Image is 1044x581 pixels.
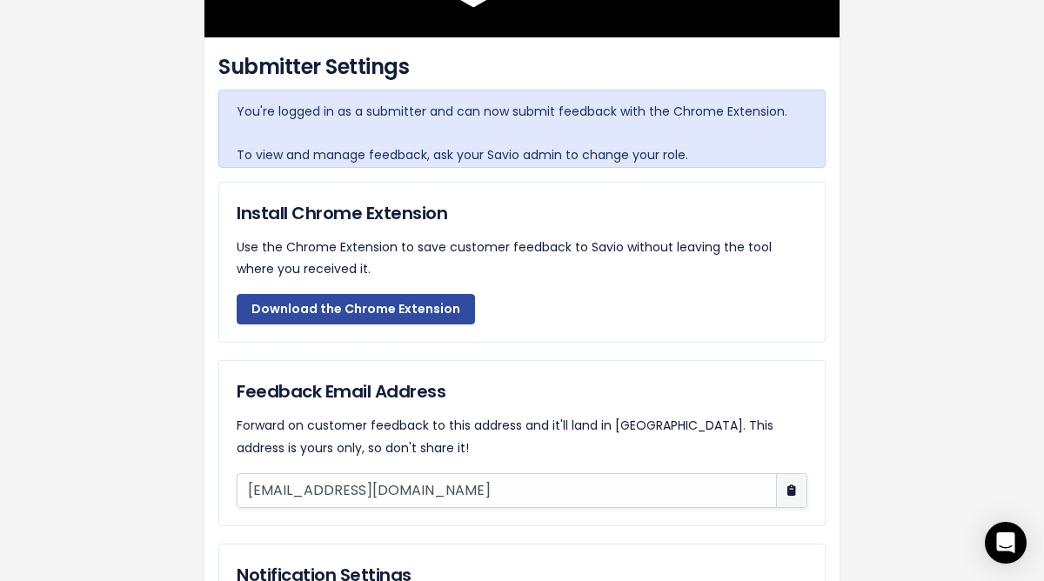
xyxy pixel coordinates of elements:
[237,415,807,458] p: Forward on customer feedback to this address and it'll land in [GEOGRAPHIC_DATA]. This address is...
[237,200,807,226] h5: Install Chrome Extension
[237,237,807,280] p: Use the Chrome Extension to save customer feedback to Savio without leaving the tool where you re...
[985,522,1027,564] div: Open Intercom Messenger
[237,294,475,325] a: Download the Chrome Extension
[237,378,807,404] h5: Feedback Email Address
[218,51,826,83] h4: Submitter Settings
[237,101,807,167] p: You're logged in as a submitter and can now submit feedback with the Chrome Extension. To view an...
